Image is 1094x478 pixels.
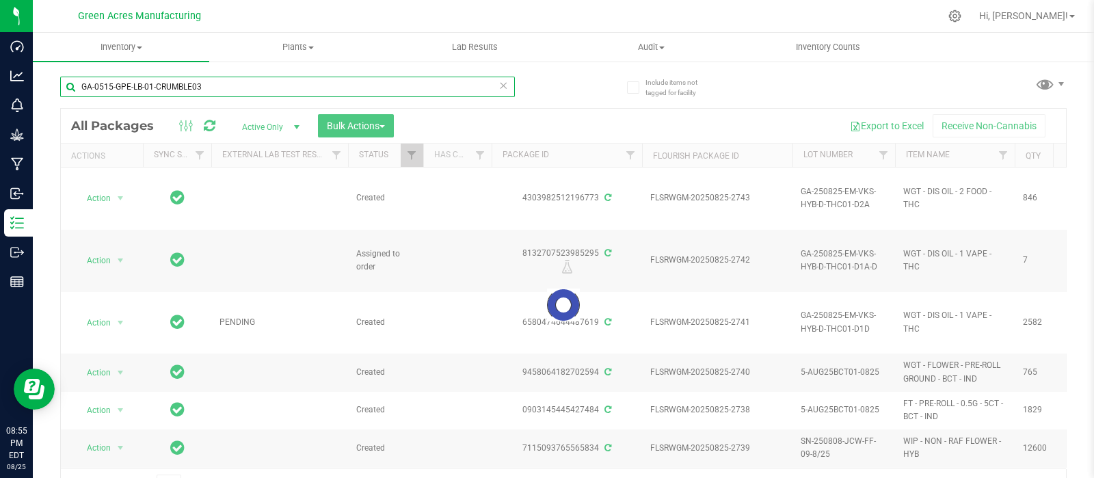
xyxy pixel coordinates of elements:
[498,77,508,94] span: Clear
[10,128,24,142] inline-svg: Grow
[6,462,27,472] p: 08/25
[777,41,879,53] span: Inventory Counts
[386,33,563,62] a: Lab Results
[33,33,209,62] a: Inventory
[946,10,963,23] div: Manage settings
[979,10,1068,21] span: Hi, [PERSON_NAME]!
[563,41,738,53] span: Audit
[10,98,24,112] inline-svg: Monitoring
[645,77,714,98] span: Include items not tagged for facility
[6,425,27,462] p: 08:55 PM EDT
[433,41,516,53] span: Lab Results
[78,10,201,22] span: Green Acres Manufacturing
[10,275,24,289] inline-svg: Reports
[740,33,916,62] a: Inventory Counts
[10,40,24,53] inline-svg: Dashboard
[10,187,24,200] inline-svg: Inbound
[563,33,739,62] a: Audit
[10,216,24,230] inline-svg: Inventory
[209,33,386,62] a: Plants
[10,69,24,83] inline-svg: Analytics
[10,245,24,259] inline-svg: Outbound
[60,77,515,97] input: Search Package ID, Item Name, SKU, Lot or Part Number...
[10,157,24,171] inline-svg: Manufacturing
[210,41,385,53] span: Plants
[33,41,209,53] span: Inventory
[14,369,55,410] iframe: Resource center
